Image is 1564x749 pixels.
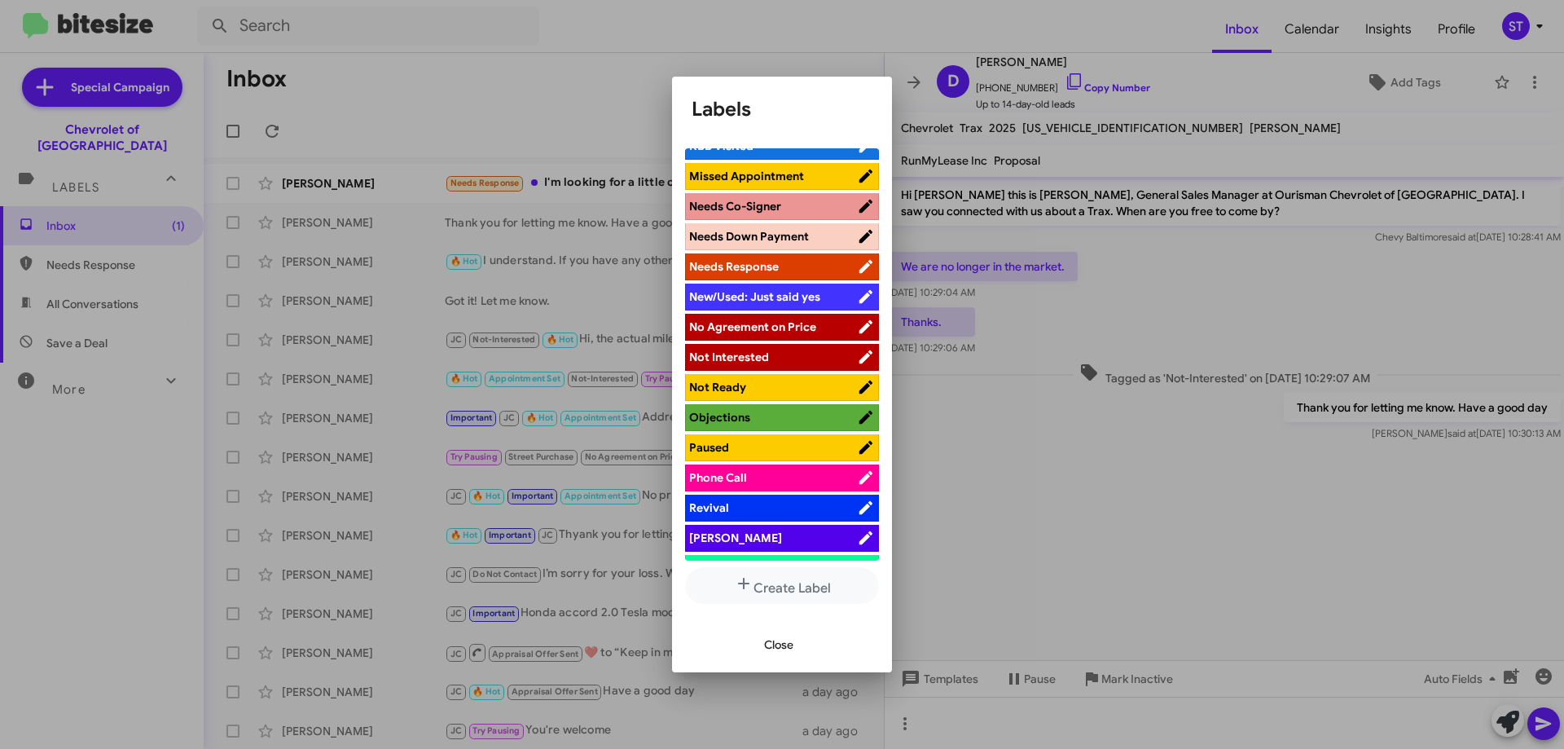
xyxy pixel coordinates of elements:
span: Close [764,630,793,659]
span: No Agreement on Price [689,319,816,334]
span: Revival [689,500,729,515]
span: New/Used: Just said yes [689,289,820,304]
span: Needs Down Payment [689,229,809,244]
span: Missed Appointment [689,169,804,183]
span: Not Ready [689,380,746,394]
span: Objections [689,410,750,425]
span: Phone Call [689,470,747,485]
button: Close [751,630,806,659]
span: Not Interested [689,350,769,364]
span: Needs Co-Signer [689,199,781,214]
span: Paused [689,440,729,455]
span: Needs Response [689,259,779,274]
span: [PERSON_NAME] [689,531,782,545]
h1: Labels [692,96,872,122]
button: Create Label [685,567,879,604]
